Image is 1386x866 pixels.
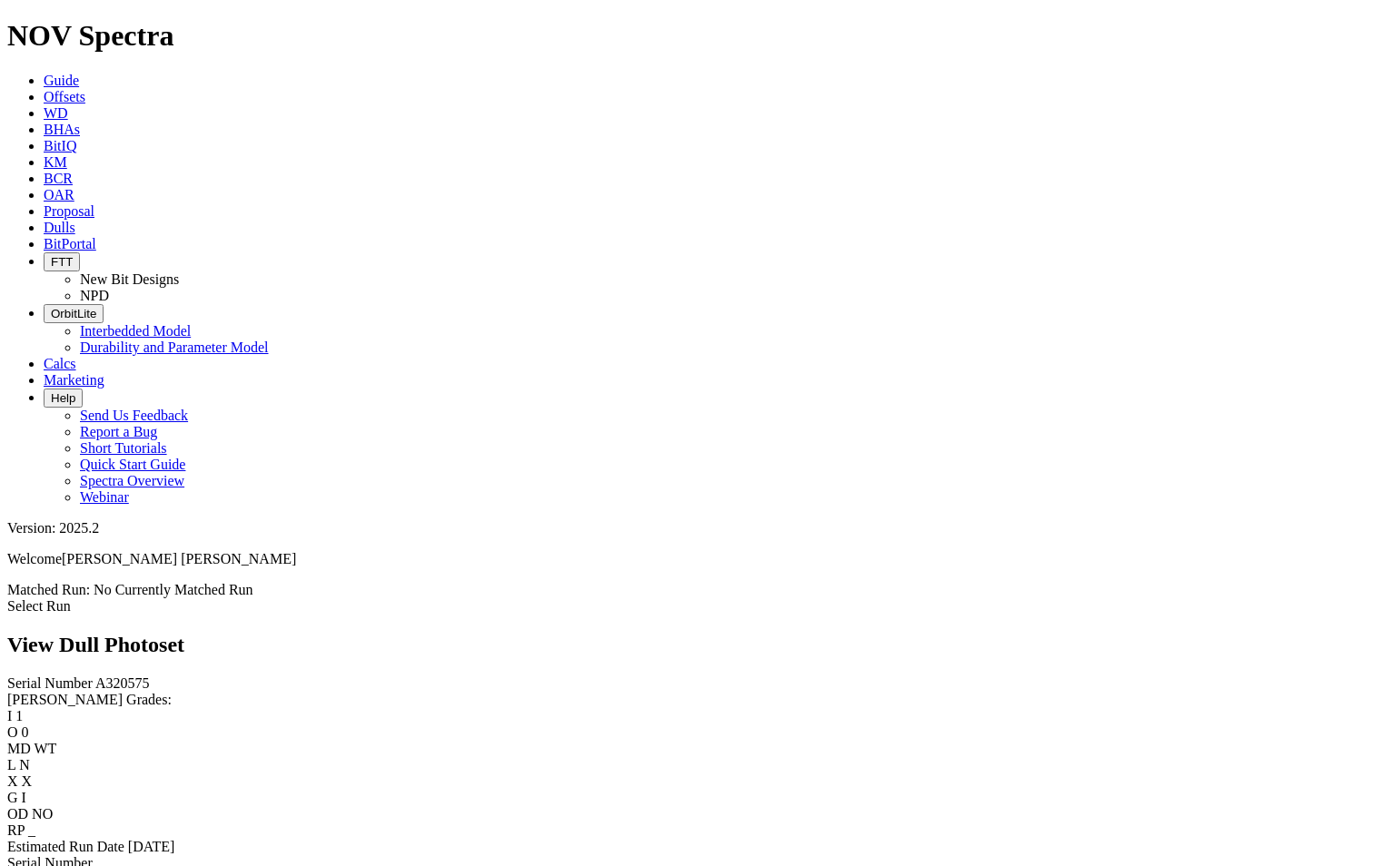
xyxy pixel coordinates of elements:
span: FTT [51,255,73,269]
a: Interbedded Model [80,323,191,339]
span: I [22,790,26,805]
a: Send Us Feedback [80,408,188,423]
a: BHAs [44,122,80,137]
label: G [7,790,18,805]
label: Serial Number [7,675,93,691]
a: NPD [80,288,109,303]
span: Matched Run: [7,582,90,597]
span: Help [51,391,75,405]
a: OAR [44,187,74,202]
span: N [19,757,30,773]
span: NO [32,806,53,822]
span: [DATE] [128,839,175,854]
label: O [7,724,18,740]
a: Spectra Overview [80,473,184,488]
a: Guide [44,73,79,88]
span: X [22,773,33,789]
a: Short Tutorials [80,440,167,456]
label: X [7,773,18,789]
span: No Currently Matched Run [94,582,253,597]
span: 0 [22,724,29,740]
a: New Bit Designs [80,271,179,287]
h2: View Dull Photoset [7,633,1379,657]
a: Marketing [44,372,104,388]
a: BitIQ [44,138,76,153]
label: OD [7,806,28,822]
button: OrbitLite [44,304,104,323]
a: Proposal [44,203,94,219]
label: L [7,757,15,773]
a: Report a Bug [80,424,157,439]
label: MD [7,741,31,756]
a: KM [44,154,67,170]
a: BCR [44,171,73,186]
a: Dulls [44,220,75,235]
div: Version: 2025.2 [7,520,1379,536]
a: Durability and Parameter Model [80,340,269,355]
a: WD [44,105,68,121]
a: BitPortal [44,236,96,251]
a: Calcs [44,356,76,371]
span: [PERSON_NAME] [PERSON_NAME] [62,551,296,566]
label: Estimated Run Date [7,839,124,854]
span: WT [35,741,57,756]
h1: NOV Spectra [7,19,1379,53]
a: Webinar [80,489,129,505]
label: I [7,708,12,723]
label: RP [7,822,25,838]
span: OrbitLite [51,307,96,320]
button: FTT [44,252,80,271]
a: Select Run [7,598,71,614]
a: Offsets [44,89,85,104]
button: Help [44,389,83,408]
a: Quick Start Guide [80,457,185,472]
span: 1 [15,708,23,723]
span: A320575 [95,675,150,691]
span: _ [28,822,35,838]
div: [PERSON_NAME] Grades: [7,692,1379,708]
p: Welcome [7,551,1379,567]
